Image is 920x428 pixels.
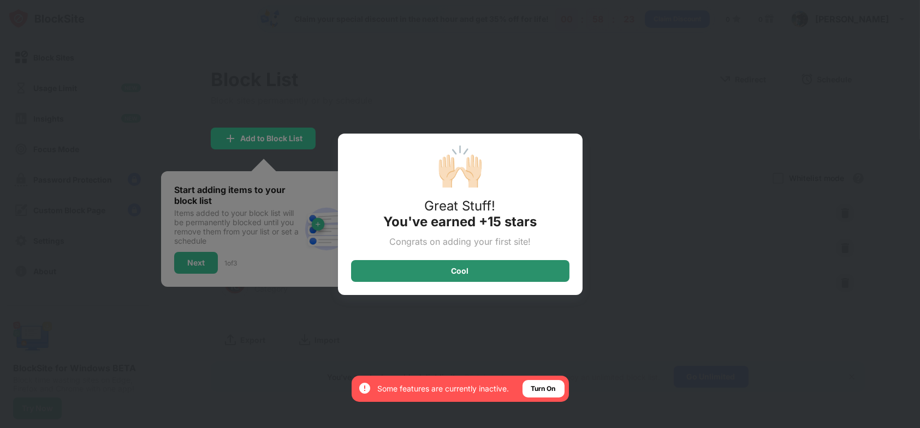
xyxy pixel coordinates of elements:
div: 🙌🏻 [436,147,484,185]
div: Great Stuff! [425,198,496,214]
div: Some features are currently inactive. [378,383,509,394]
img: error-circle-white.svg [358,382,371,395]
div: You've earned +15 stars [383,214,537,230]
div: Congrats on adding your first site! [376,236,544,247]
div: Cool [452,267,469,275]
div: Turn On [531,383,556,394]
